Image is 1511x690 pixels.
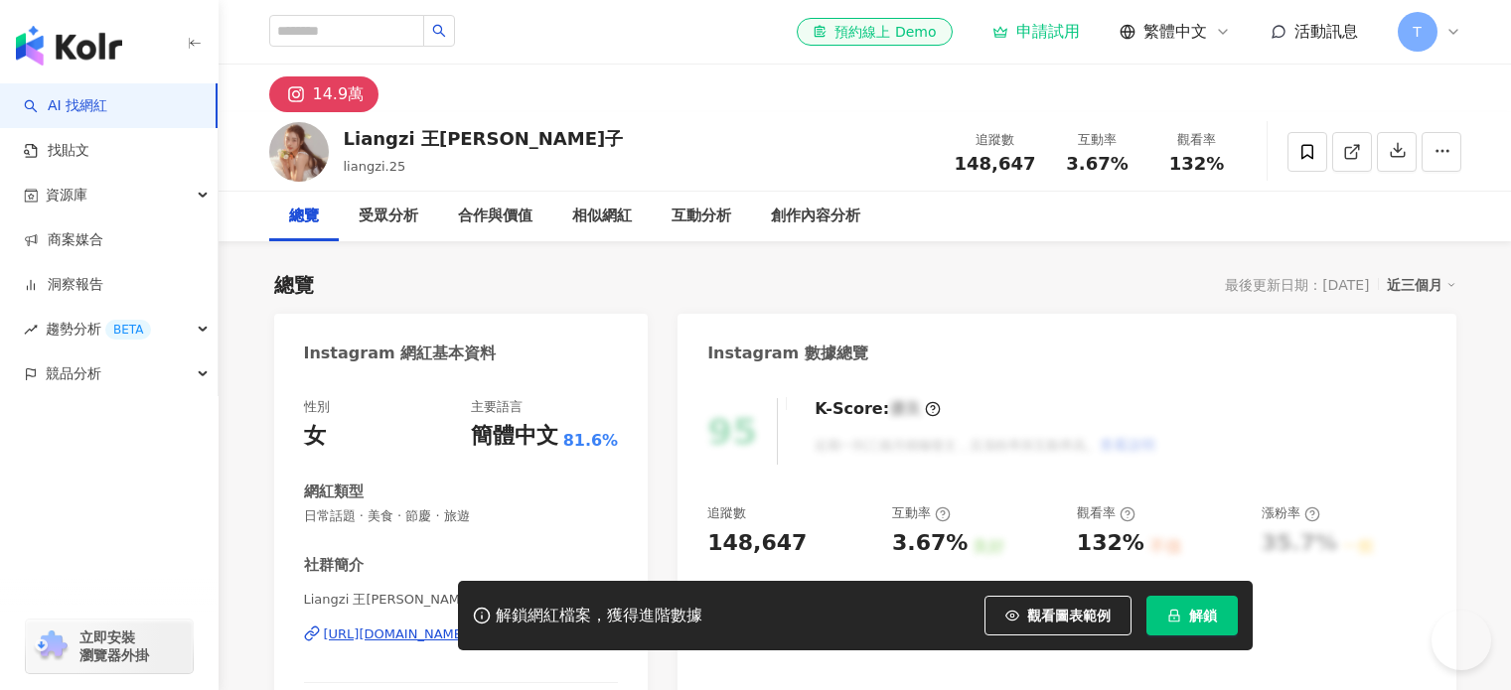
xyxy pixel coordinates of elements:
div: 互動率 [1060,130,1135,150]
span: 81.6% [563,430,619,452]
div: 3.67% [892,528,968,559]
div: 社群簡介 [304,555,364,576]
span: 148,647 [955,153,1036,174]
span: T [1413,21,1422,43]
img: chrome extension [32,630,71,662]
span: 趨勢分析 [46,307,151,351]
div: 近三個月 [1387,272,1456,298]
a: 申請試用 [992,22,1080,42]
span: rise [24,323,38,337]
span: search [432,24,446,38]
span: 132% [1169,154,1225,174]
div: 相似網紅 [572,205,632,228]
div: 創作內容分析 [771,205,860,228]
span: liangzi.25 [344,159,406,174]
a: 洞察報告 [24,275,103,295]
button: 解鎖 [1146,596,1238,635]
div: 性別 [304,398,330,416]
span: 觀看圖表範例 [1027,608,1111,623]
div: 女 [304,421,326,452]
div: 預約線上 Demo [813,22,936,42]
div: 主要語言 [471,398,523,416]
div: Instagram 數據總覽 [707,343,868,364]
div: 網紅類型 [304,482,364,502]
div: 受眾分析 [359,205,418,228]
a: chrome extension立即安裝 瀏覽器外掛 [26,620,193,673]
span: 繁體中文 [1143,21,1207,43]
div: 合作與價值 [458,205,532,228]
div: 互動率 [892,504,951,522]
button: 觀看圖表範例 [984,596,1132,635]
div: 14.9萬 [313,80,365,108]
a: 商案媒合 [24,230,103,250]
span: 解鎖 [1189,608,1217,623]
img: logo [16,26,122,66]
div: 解鎖網紅檔案，獲得進階數據 [496,606,702,626]
span: 立即安裝 瀏覽器外掛 [79,628,149,664]
div: 觀看率 [1159,130,1235,150]
div: 最後更新日期：[DATE] [1225,277,1369,293]
div: 148,647 [707,528,807,559]
span: 活動訊息 [1294,22,1358,41]
div: 132% [1077,528,1144,559]
span: lock [1167,609,1181,622]
div: 互動分析 [672,205,731,228]
div: 漲粉率 [1262,504,1320,522]
div: K-Score : [815,398,941,420]
a: 找貼文 [24,141,89,161]
div: 追蹤數 [955,130,1036,150]
div: Instagram 網紅基本資料 [304,343,497,364]
div: 觀看率 [1077,504,1135,522]
div: Liangzi 王[PERSON_NAME]子 [344,126,624,151]
span: 日常話題 · 美食 · 節慶 · 旅遊 [304,507,619,525]
a: 預約線上 Demo [797,18,952,46]
button: 14.9萬 [269,76,379,112]
span: 3.67% [1066,154,1128,174]
div: BETA [105,320,151,340]
div: 簡體中文 [471,421,558,452]
span: 競品分析 [46,351,101,396]
img: KOL Avatar [269,122,329,182]
a: searchAI 找網紅 [24,96,107,116]
div: 追蹤數 [707,504,746,522]
div: 總覽 [274,271,314,299]
span: 資源庫 [46,173,87,217]
div: 總覽 [289,205,319,228]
